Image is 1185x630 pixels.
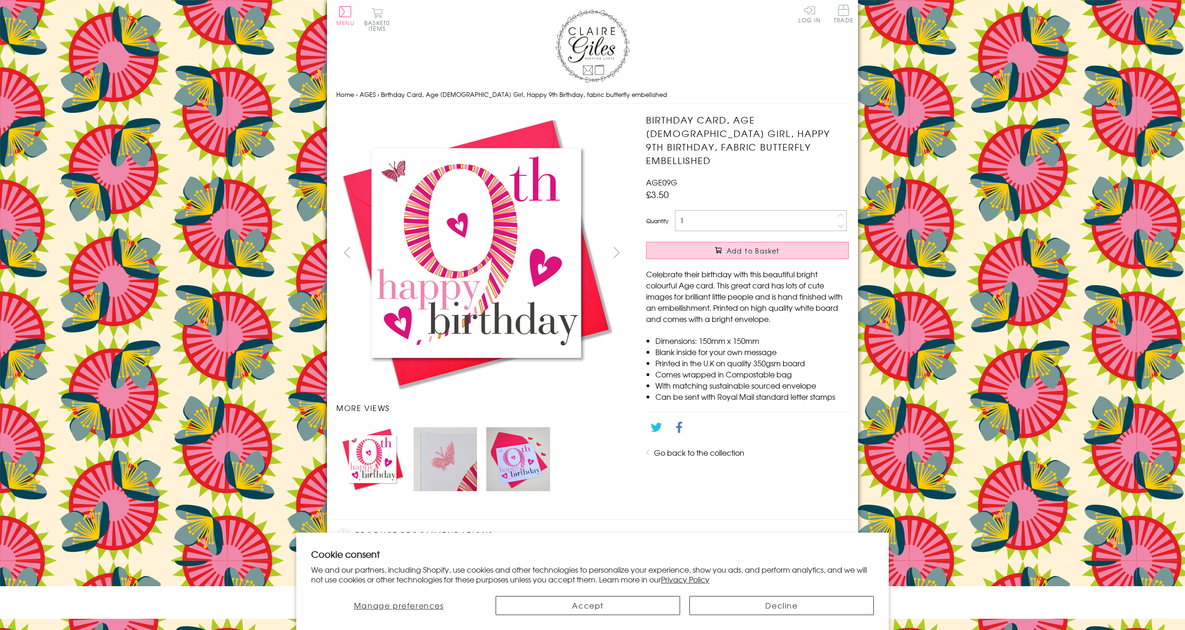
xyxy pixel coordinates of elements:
[364,7,390,31] button: Basket0 items
[341,427,404,491] img: Birthday Card, Age 9 Girl, Happy 9th Birthday, fabric butterfly embellished
[368,19,390,33] span: 0 items
[655,380,849,391] li: With matching sustainable sourced envelope
[336,19,354,27] span: Menu
[336,402,627,413] h3: More views
[336,113,616,393] img: Birthday Card, Age 9 Girl, Happy 9th Birthday, fabric butterfly embellished
[834,5,853,23] span: Trade
[336,529,849,543] h2: Product recommendations
[646,242,849,259] button: Add to Basket
[655,335,849,346] li: Dimensions: 150mm x 150mm
[336,242,357,263] button: prev
[336,90,354,99] a: Home
[336,85,849,104] nav: breadcrumbs
[414,427,477,491] img: Birthday Card, Age 9 Girl, Happy 9th Birthday, fabric butterfly embellished
[646,113,849,167] h1: Birthday Card, Age [DEMOGRAPHIC_DATA] Girl, Happy 9th Birthday, fabric butterfly embellished
[409,423,482,495] li: Carousel Page 2
[655,369,849,380] li: Comes wrapped in Compostable bag
[360,90,375,99] a: AGES
[798,5,821,23] a: Log In
[654,447,744,458] a: Go back to the collection
[834,5,853,25] a: Trade
[655,357,849,369] li: Printed in the U.K on quality 350gsm board
[336,423,627,495] ul: Carousel Pagination
[311,565,874,584] p: We and our partners, including Shopify, use cookies and other technologies to personalize your ex...
[356,90,358,99] span: ›
[555,9,630,83] img: Claire Giles Greetings Cards
[336,423,409,495] li: Carousel Page 1 (Current Slide)
[646,177,677,188] span: AGE09G
[311,548,874,561] h2: Cookie consent
[655,391,849,402] li: Can be sent with Royal Mail standard letter stamps
[381,90,667,99] span: Birthday Card, Age [DEMOGRAPHIC_DATA] Girl, Happy 9th Birthday, fabric butterfly embellished
[496,596,680,615] button: Accept
[311,596,486,615] button: Manage preferences
[482,423,554,495] li: Carousel Page 3
[689,596,874,615] button: Decline
[354,600,444,611] span: Manage preferences
[655,346,849,357] li: Blank inside for your own message
[377,90,379,99] span: ›
[336,6,354,26] button: Menu
[486,427,550,491] img: Birthday Card, Age 9 Girl, Happy 9th Birthday, fabric butterfly embellished
[606,242,627,263] button: next
[727,246,780,255] span: Add to Basket
[646,188,669,201] span: £3.50
[646,268,849,324] p: Celebrate their birthday with this beautiful bright colourful Age card. This great card has lots ...
[646,217,668,225] label: Quantity
[661,574,709,585] a: Privacy Policy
